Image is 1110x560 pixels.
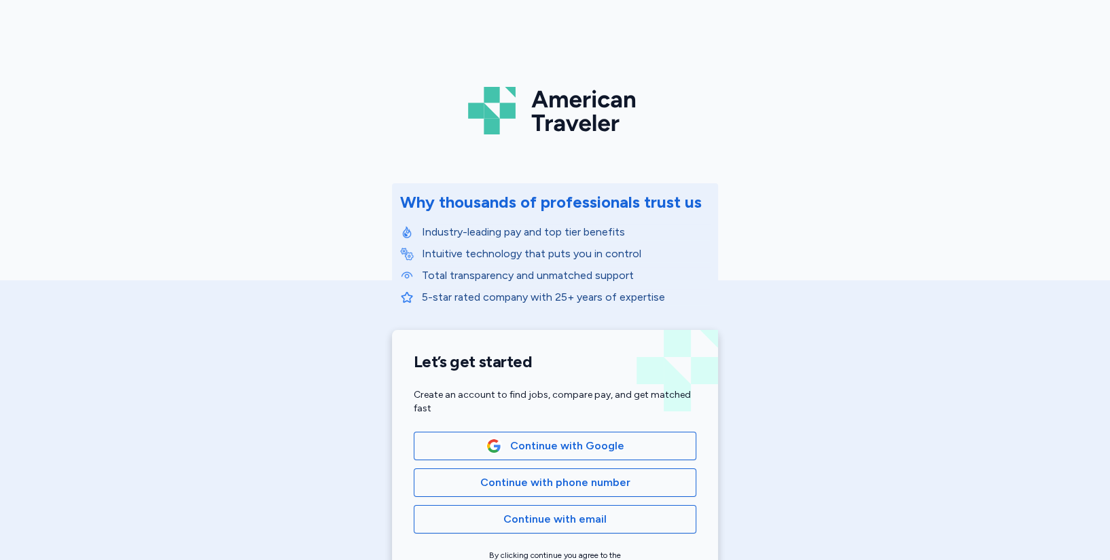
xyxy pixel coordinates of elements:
div: Why thousands of professionals trust us [400,191,702,213]
p: Intuitive technology that puts you in control [422,246,710,262]
img: Google Logo [486,438,501,453]
button: Continue with email [414,505,696,534]
h1: Let’s get started [414,352,696,372]
span: Continue with Google [510,438,624,454]
p: Total transparency and unmatched support [422,267,710,284]
img: Logo [468,81,642,140]
span: Continue with phone number [480,474,630,491]
p: 5-star rated company with 25+ years of expertise [422,289,710,305]
span: Continue with email [503,511,607,527]
button: Continue with phone number [414,468,696,497]
div: Create an account to find jobs, compare pay, and get matched fast [414,388,696,415]
p: Industry-leading pay and top tier benefits [422,224,710,240]
button: Google LogoContinue with Google [414,432,696,460]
